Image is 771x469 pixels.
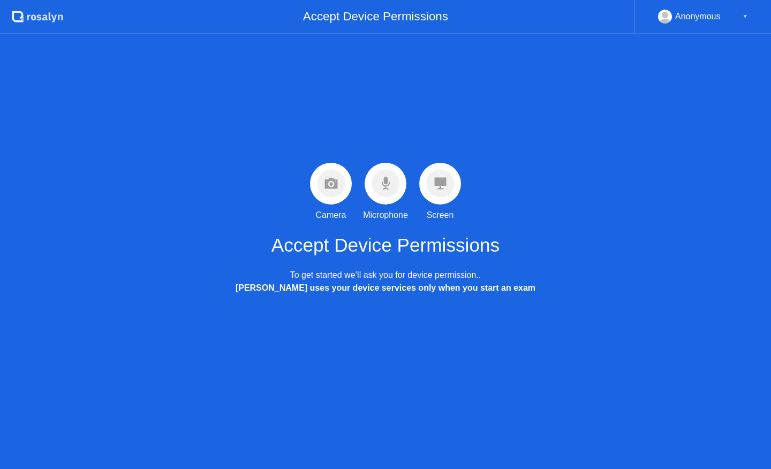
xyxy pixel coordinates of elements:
div: Anonymous [675,10,721,24]
div: Camera [316,209,346,222]
div: To get started we’ll ask you for device permission.. [236,269,535,294]
b: [PERSON_NAME] uses your device services only when you start an exam [236,283,535,292]
div: Microphone [363,209,408,222]
div: Screen [427,209,454,222]
div: ▼ [743,10,748,24]
h1: Accept Device Permissions [271,231,500,260]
